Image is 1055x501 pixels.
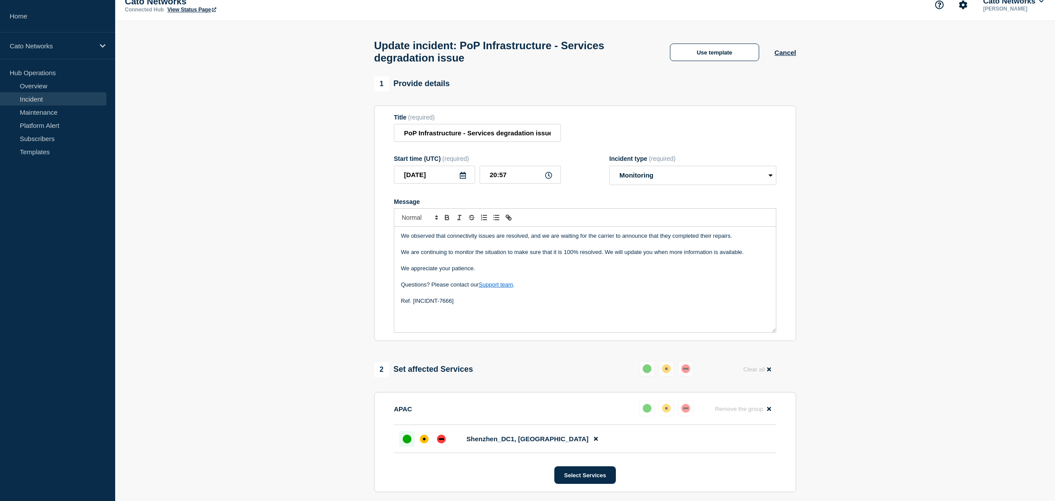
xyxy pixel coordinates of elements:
[681,404,690,413] div: down
[658,361,674,377] button: affected
[441,212,453,223] button: Toggle bold text
[374,40,655,64] h1: Update incident: PoP Infrastructure - Services degradation issue
[394,124,561,142] input: Title
[401,265,769,272] p: We appreciate your patience.
[403,435,411,443] div: up
[401,248,769,256] p: We are continuing to monitor the situation to make sure that it is 100% resolved. We will update ...
[649,155,676,162] span: (required)
[374,362,389,377] span: 2
[374,76,389,91] span: 1
[554,466,615,484] button: Select Services
[453,212,466,223] button: Toggle italic text
[374,362,473,377] div: Set affected Services
[394,405,412,413] p: APAC
[678,400,694,416] button: down
[715,406,763,412] span: Remove the group
[738,361,776,378] button: Clear all
[643,364,651,373] div: up
[401,297,769,305] p: Ref. [INCIDNT-7666]
[401,232,769,240] p: We observed that connectivity issues are resolved, and we are waiting for the carrier to announce...
[167,7,216,13] a: View Status Page
[662,404,671,413] div: affected
[609,155,776,162] div: Incident type
[639,361,655,377] button: up
[420,435,429,443] div: affected
[681,364,690,373] div: down
[125,7,164,13] p: Connected Hub
[502,212,515,223] button: Toggle link
[490,212,502,223] button: Toggle bulleted list
[466,435,589,443] span: Shenzhen_DC1, [GEOGRAPHIC_DATA]
[658,400,674,416] button: affected
[709,400,776,417] button: Remove the group
[442,155,469,162] span: (required)
[643,404,651,413] div: up
[670,44,759,61] button: Use template
[10,42,94,50] p: Cato Networks
[662,364,671,373] div: affected
[437,435,446,443] div: down
[478,212,490,223] button: Toggle ordered list
[398,212,441,223] span: Font size
[374,76,450,91] div: Provide details
[609,166,776,185] select: Incident type
[394,198,776,205] div: Message
[480,166,561,184] input: HH:MM
[394,155,561,162] div: Start time (UTC)
[678,361,694,377] button: down
[775,49,796,56] button: Cancel
[394,227,776,332] div: Message
[394,114,561,121] div: Title
[639,400,655,416] button: up
[479,281,513,288] a: Support team
[466,212,478,223] button: Toggle strikethrough text
[401,281,769,289] p: Questions? Please contact our .
[408,114,435,121] span: (required)
[394,166,475,184] input: YYYY-MM-DD
[981,6,1045,12] p: [PERSON_NAME]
